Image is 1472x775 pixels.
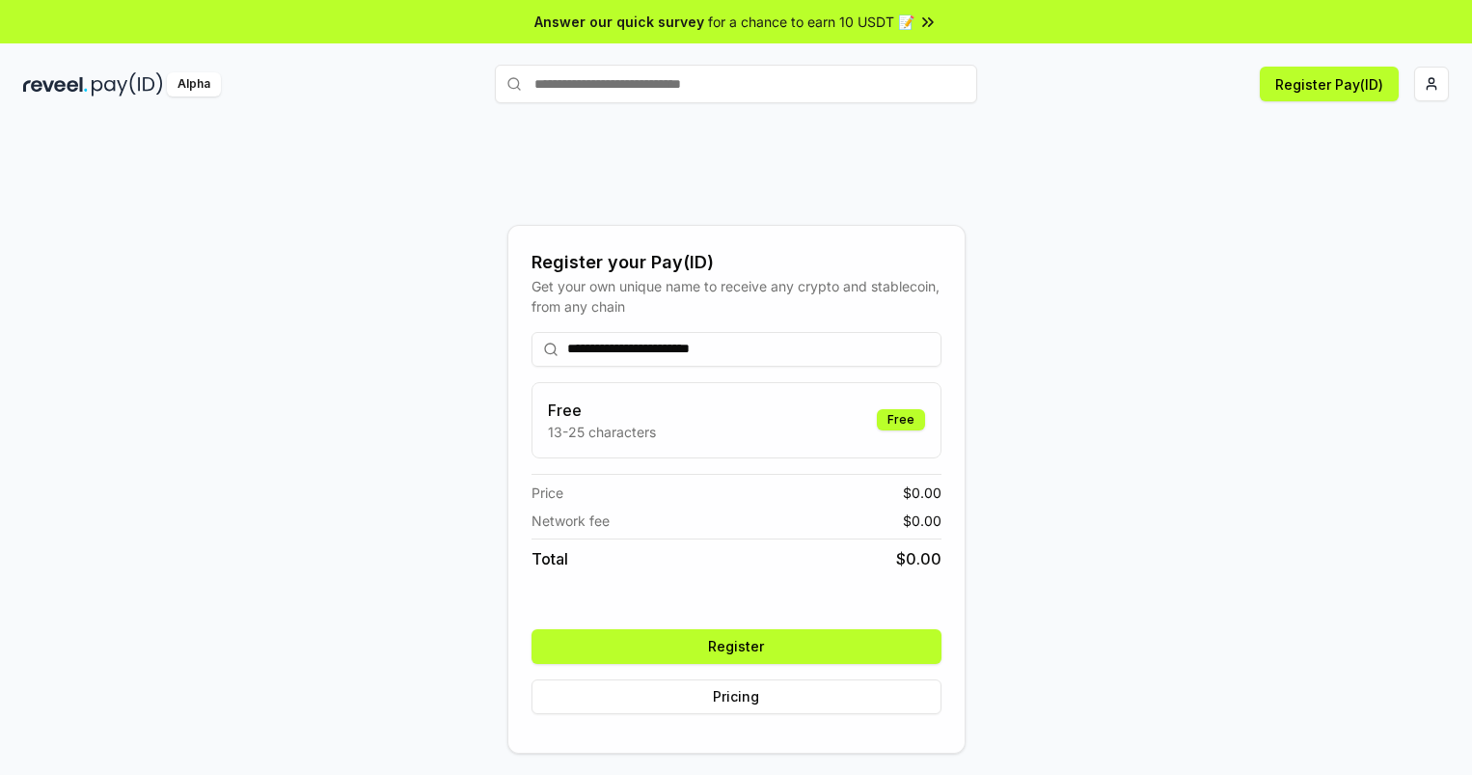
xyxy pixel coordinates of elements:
[896,547,941,570] span: $ 0.00
[548,399,656,422] h3: Free
[534,12,704,32] span: Answer our quick survey
[1260,67,1399,101] button: Register Pay(ID)
[532,511,610,531] span: Network fee
[167,72,221,97] div: Alpha
[708,12,914,32] span: for a chance to earn 10 USDT 📝
[532,276,941,317] div: Get your own unique name to receive any crypto and stablecoin, from any chain
[532,483,563,503] span: Price
[532,547,568,570] span: Total
[92,72,163,97] img: pay_id
[532,629,941,664] button: Register
[903,483,941,503] span: $ 0.00
[23,72,88,97] img: reveel_dark
[532,249,941,276] div: Register your Pay(ID)
[548,422,656,442] p: 13-25 characters
[532,679,941,714] button: Pricing
[877,409,925,430] div: Free
[903,511,941,531] span: $ 0.00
